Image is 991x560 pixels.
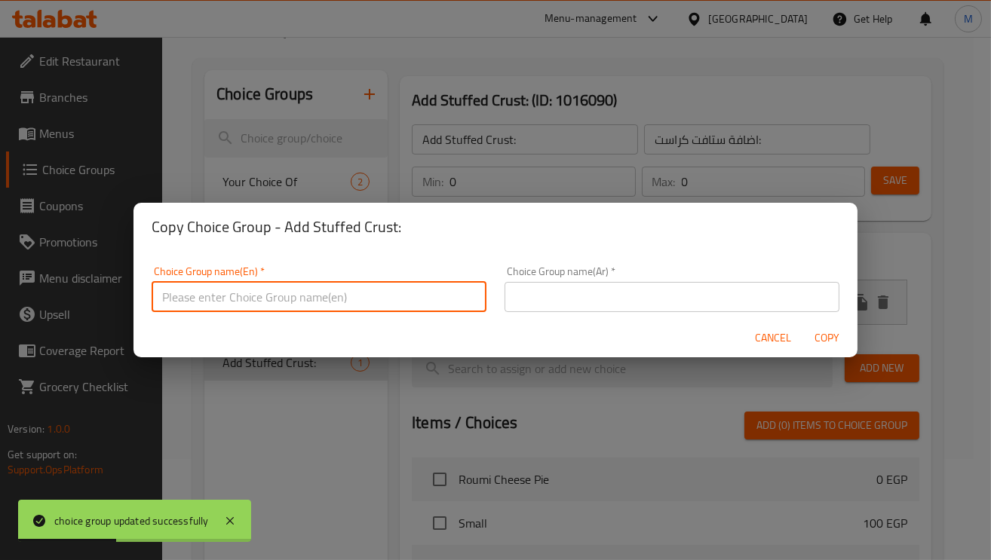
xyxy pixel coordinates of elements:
span: Cancel [755,329,791,347]
input: Please enter Choice Group name(ar) [505,282,839,312]
div: choice group updated successfully [54,513,209,529]
span: Copy [809,329,845,347]
button: Copy [803,324,851,352]
h2: Copy Choice Group - Add Stuffed Crust: [152,215,839,239]
button: Cancel [749,324,797,352]
input: Please enter Choice Group name(en) [152,282,486,312]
